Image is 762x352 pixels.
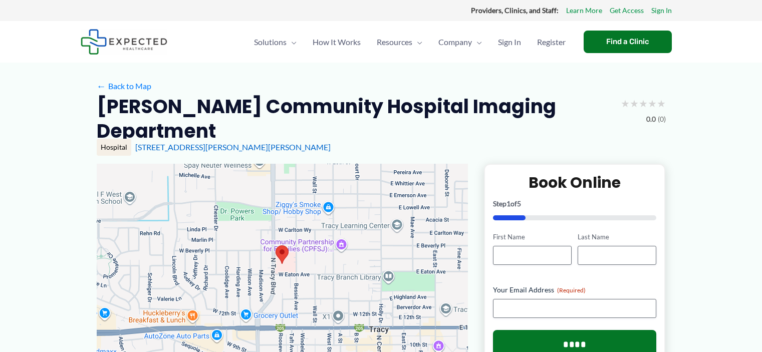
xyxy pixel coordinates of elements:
[493,200,657,207] p: Step of
[254,25,287,60] span: Solutions
[377,25,412,60] span: Resources
[97,139,131,156] div: Hospital
[506,199,511,208] span: 1
[657,94,666,113] span: ★
[246,25,574,60] nav: Primary Site Navigation
[135,142,331,152] a: [STREET_ADDRESS][PERSON_NAME][PERSON_NAME]
[651,4,672,17] a: Sign In
[305,25,369,60] a: How It Works
[472,25,482,60] span: Menu Toggle
[648,94,657,113] span: ★
[610,4,644,17] a: Get Access
[529,25,574,60] a: Register
[646,113,656,126] span: 0.0
[97,94,613,144] h2: [PERSON_NAME] Community Hospital Imaging Department
[97,81,106,91] span: ←
[557,286,586,294] span: (Required)
[430,25,490,60] a: CompanyMenu Toggle
[621,94,630,113] span: ★
[493,232,572,242] label: First Name
[287,25,297,60] span: Menu Toggle
[658,113,666,126] span: (0)
[493,285,657,295] label: Your Email Address
[97,79,151,94] a: ←Back to Map
[81,29,167,55] img: Expected Healthcare Logo - side, dark font, small
[438,25,472,60] span: Company
[566,4,602,17] a: Learn More
[498,25,521,60] span: Sign In
[517,199,521,208] span: 5
[578,232,656,242] label: Last Name
[471,6,559,15] strong: Providers, Clinics, and Staff:
[584,31,672,53] a: Find a Clinic
[313,25,361,60] span: How It Works
[246,25,305,60] a: SolutionsMenu Toggle
[490,25,529,60] a: Sign In
[639,94,648,113] span: ★
[493,173,657,192] h2: Book Online
[412,25,422,60] span: Menu Toggle
[630,94,639,113] span: ★
[537,25,566,60] span: Register
[369,25,430,60] a: ResourcesMenu Toggle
